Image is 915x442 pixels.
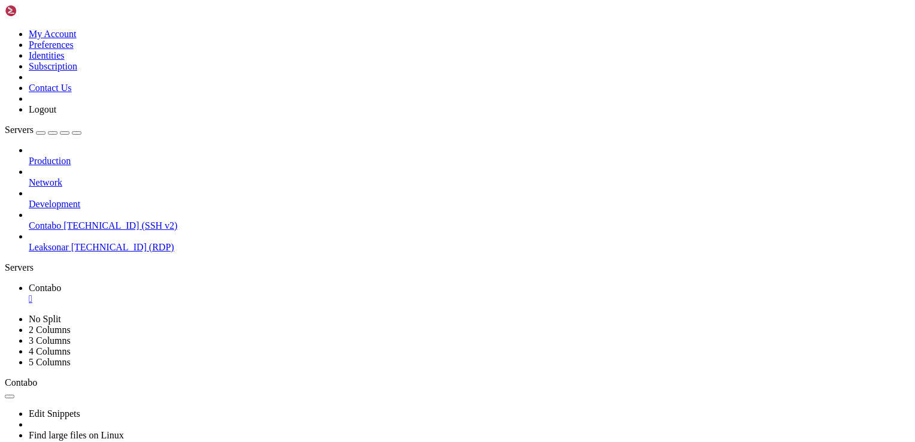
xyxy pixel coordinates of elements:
[29,177,910,188] a: Network
[29,199,910,210] a: Development
[29,335,71,346] a: 3 Columns
[29,83,72,93] a: Contact Us
[29,242,69,252] span: Leaksonar
[29,357,71,367] a: 5 Columns
[5,5,74,17] img: Shellngn
[29,408,80,419] a: Edit Snippets
[71,242,174,252] span: [TECHNICAL_ID] (RDP)
[29,188,910,210] li: Development
[5,377,37,387] span: Contabo
[29,220,61,231] span: Contabo
[29,231,910,253] li: Leaksonar [TECHNICAL_ID] (RDP)
[29,430,124,440] a: Find large files on Linux
[29,29,77,39] a: My Account
[29,166,910,188] li: Network
[5,125,34,135] span: Servers
[63,220,177,231] span: [TECHNICAL_ID] (SSH v2)
[29,145,910,166] li: Production
[29,40,74,50] a: Preferences
[29,283,910,304] a: Contabo
[29,50,65,60] a: Identities
[29,156,71,166] span: Production
[29,346,71,356] a: 4 Columns
[29,156,910,166] a: Production
[29,242,910,253] a: Leaksonar [TECHNICAL_ID] (RDP)
[29,220,910,231] a: Contabo [TECHNICAL_ID] (SSH v2)
[5,125,81,135] a: Servers
[29,61,77,71] a: Subscription
[29,104,56,114] a: Logout
[29,199,80,209] span: Development
[29,283,61,293] span: Contabo
[29,314,61,324] a: No Split
[29,325,71,335] a: 2 Columns
[5,262,910,273] div: Servers
[29,210,910,231] li: Contabo [TECHNICAL_ID] (SSH v2)
[29,177,62,187] span: Network
[29,293,910,304] a: 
